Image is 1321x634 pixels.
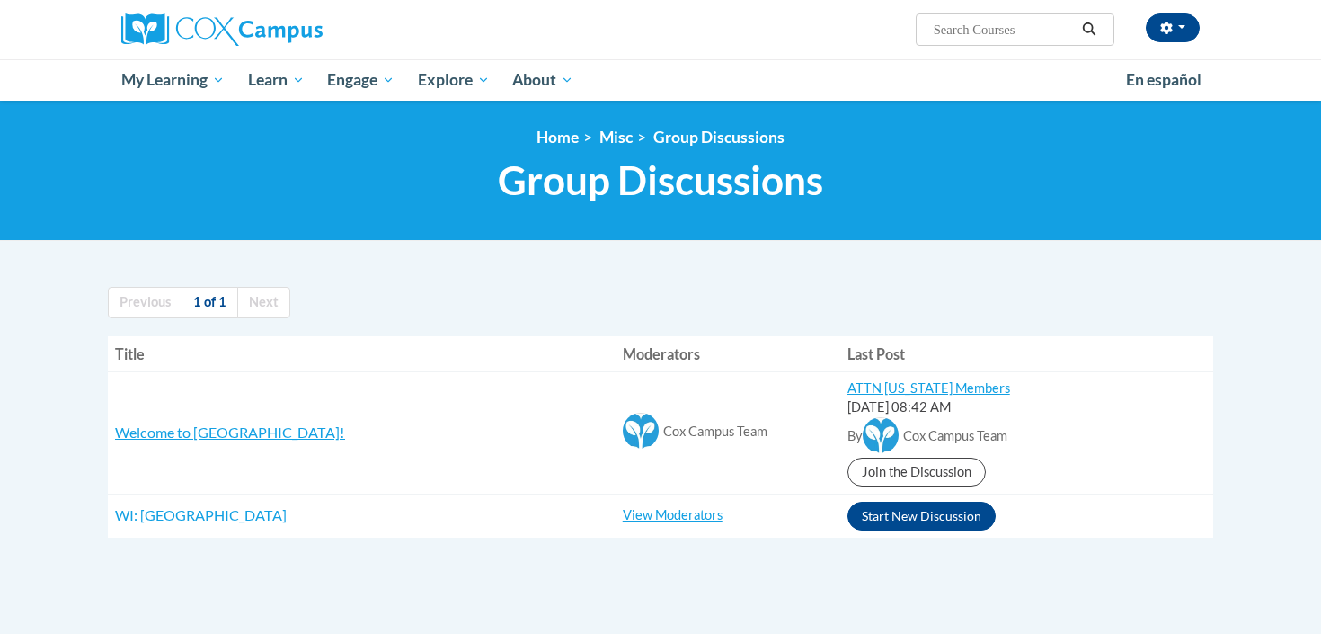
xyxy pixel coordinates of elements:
a: 1 of 1 [182,287,238,318]
a: WI: [GEOGRAPHIC_DATA] [115,506,287,523]
a: View Moderators [623,507,723,522]
input: Search Courses [932,19,1076,40]
a: Join the Discussion [847,458,986,487]
span: Last Post [847,345,905,362]
a: My Learning [110,59,236,101]
span: Moderators [623,345,700,362]
span: Learn [248,69,305,91]
a: About [501,59,586,101]
button: Search [1076,19,1103,40]
span: Misc [599,128,633,147]
a: Previous [108,287,182,318]
a: Learn [236,59,316,101]
a: En español [1114,61,1213,99]
span: Cox Campus Team [903,428,1007,443]
div: [DATE] 08:42 AM [847,398,1206,417]
nav: Page navigation col-md-12 [108,287,1213,318]
span: Title [115,345,145,362]
a: Engage [315,59,406,101]
span: Explore [418,69,490,91]
span: En español [1126,70,1201,89]
img: Cox Campus Team [863,417,899,453]
img: Cox Campus [121,13,323,46]
span: Group Discussions [498,156,823,204]
a: ATTN [US_STATE] Members [847,380,1010,396]
a: Cox Campus [121,13,463,46]
span: By [847,428,863,443]
button: Account Settings [1146,13,1200,42]
button: Start New Discussion [847,502,996,531]
a: Next [237,287,290,318]
span: About [512,69,573,91]
a: Group Discussions [653,128,785,147]
img: Cox Campus Team [623,413,659,449]
span: Engage [327,69,395,91]
a: Home [536,128,579,147]
div: Main menu [94,59,1227,101]
a: Welcome to [GEOGRAPHIC_DATA]! [115,424,345,441]
a: Explore [406,59,501,101]
span: My Learning [121,69,225,91]
span: Cox Campus Team [663,424,767,439]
